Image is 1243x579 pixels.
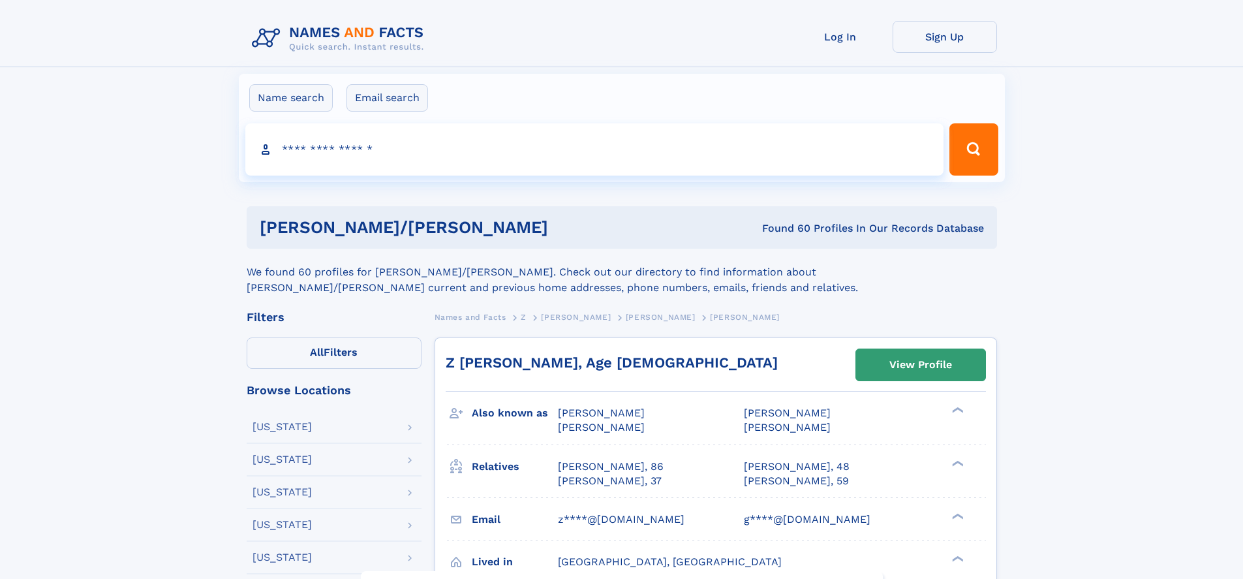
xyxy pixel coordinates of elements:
[253,552,312,563] div: [US_STATE]
[310,346,324,358] span: All
[558,407,645,419] span: [PERSON_NAME]
[245,123,944,176] input: search input
[247,384,422,396] div: Browse Locations
[541,313,611,322] span: [PERSON_NAME]
[949,406,964,415] div: ❯
[558,460,664,474] a: [PERSON_NAME], 86
[710,313,780,322] span: [PERSON_NAME]
[949,459,964,467] div: ❯
[626,309,696,325] a: [PERSON_NAME]
[558,556,782,568] span: [GEOGRAPHIC_DATA], [GEOGRAPHIC_DATA]
[472,551,558,573] h3: Lived in
[247,21,435,56] img: Logo Names and Facts
[626,313,696,322] span: [PERSON_NAME]
[949,554,964,563] div: ❯
[253,454,312,465] div: [US_STATE]
[247,249,997,296] div: We found 60 profiles for [PERSON_NAME]/[PERSON_NAME]. Check out our directory to find information...
[249,84,333,112] label: Name search
[253,520,312,530] div: [US_STATE]
[889,350,952,380] div: View Profile
[949,123,998,176] button: Search Button
[655,221,984,236] div: Found 60 Profiles In Our Records Database
[856,349,985,381] a: View Profile
[521,309,527,325] a: Z
[521,313,527,322] span: Z
[472,509,558,531] h3: Email
[260,219,655,236] h1: [PERSON_NAME]/[PERSON_NAME]
[541,309,611,325] a: [PERSON_NAME]
[253,422,312,432] div: [US_STATE]
[744,460,850,474] a: [PERSON_NAME], 48
[446,354,778,371] a: Z [PERSON_NAME], Age [DEMOGRAPHIC_DATA]
[558,474,662,488] a: [PERSON_NAME], 37
[247,311,422,323] div: Filters
[247,337,422,369] label: Filters
[472,402,558,424] h3: Also known as
[253,487,312,497] div: [US_STATE]
[744,474,849,488] a: [PERSON_NAME], 59
[893,21,997,53] a: Sign Up
[744,421,831,433] span: [PERSON_NAME]
[744,407,831,419] span: [PERSON_NAME]
[788,21,893,53] a: Log In
[558,421,645,433] span: [PERSON_NAME]
[949,512,964,520] div: ❯
[435,309,506,325] a: Names and Facts
[346,84,428,112] label: Email search
[472,456,558,478] h3: Relatives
